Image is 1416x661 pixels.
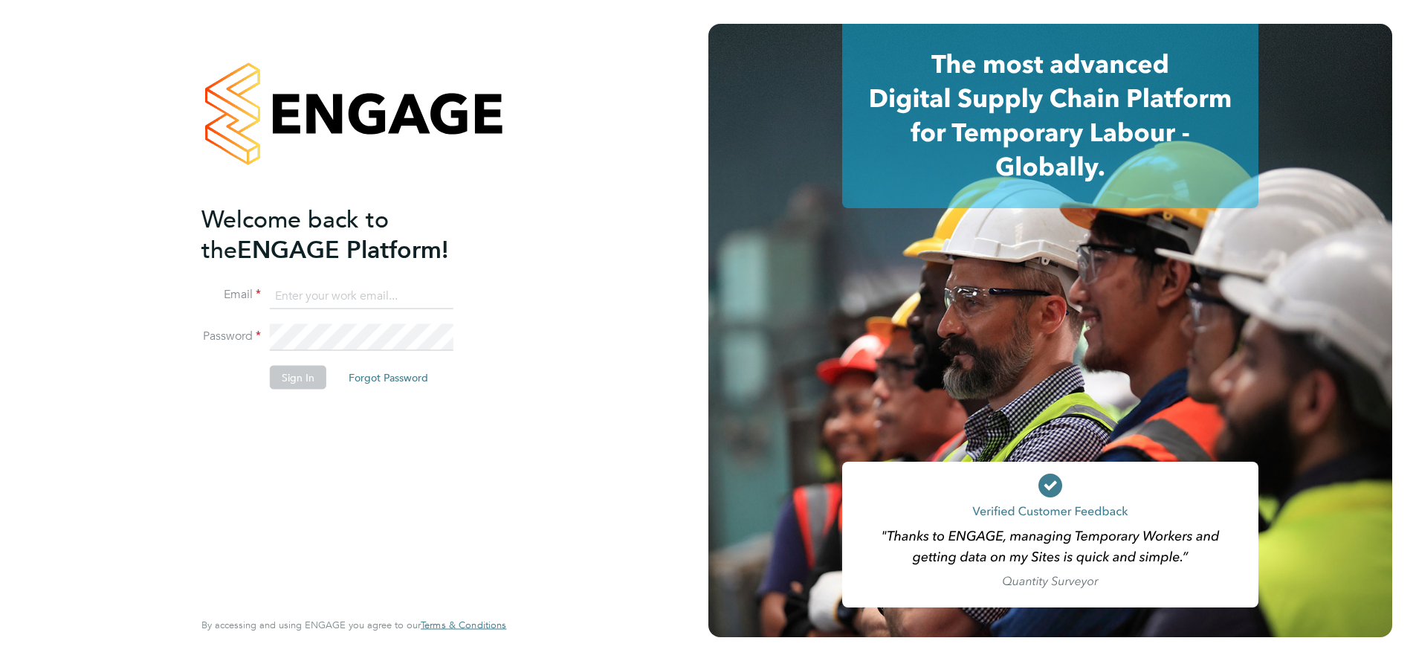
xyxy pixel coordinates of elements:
span: Welcome back to the [201,204,389,264]
h2: ENGAGE Platform! [201,204,491,265]
button: Forgot Password [337,366,440,390]
input: Enter your work email... [270,283,453,309]
span: Terms & Conditions [421,619,506,631]
a: Terms & Conditions [421,619,506,631]
span: By accessing and using ENGAGE you agree to our [201,619,506,631]
label: Email [201,287,261,303]
label: Password [201,329,261,344]
button: Sign In [270,366,326,390]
